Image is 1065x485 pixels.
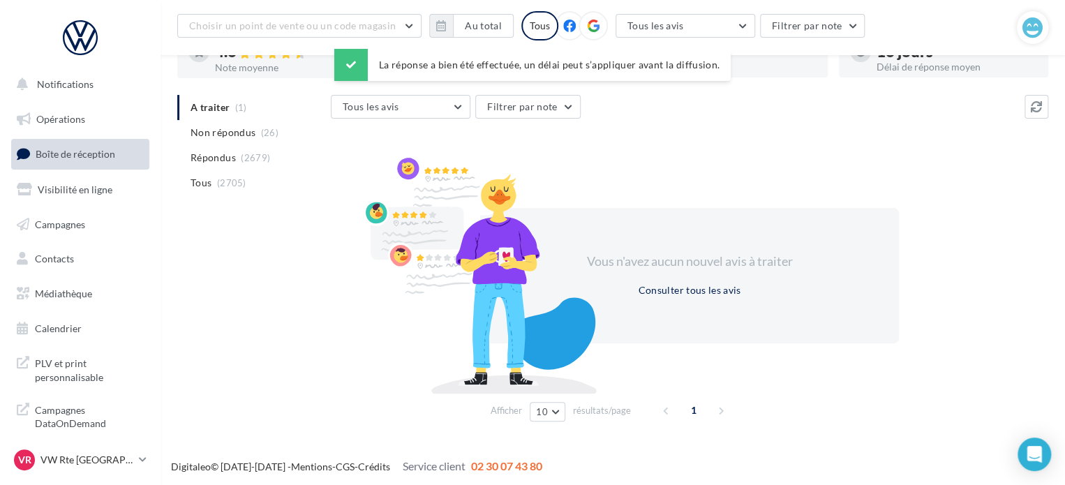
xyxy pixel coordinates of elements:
span: (2705) [217,177,246,188]
div: Tous [521,11,558,40]
span: Médiathèque [35,288,92,299]
a: Campagnes DataOnDemand [8,395,152,436]
span: (2679) [241,152,270,163]
span: Tous les avis [343,100,399,112]
span: PLV et print personnalisable [35,354,144,384]
span: 10 [536,406,548,417]
span: Non répondus [191,126,255,140]
span: Choisir un point de vente ou un code magasin [189,20,396,31]
a: CGS [336,461,355,472]
div: Vous n'avez aucun nouvel avis à traiter [569,253,810,271]
span: VR [18,453,31,467]
a: PLV et print personnalisable [8,348,152,389]
span: Contacts [35,253,74,264]
a: Calendrier [8,314,152,343]
button: Filtrer par note [475,95,581,119]
div: Taux de réponse [656,62,817,72]
span: Tous les avis [627,20,684,31]
div: Open Intercom Messenger [1018,438,1051,471]
button: Tous les avis [331,95,470,119]
button: Notifications [8,70,147,99]
div: 16 jours [877,44,1037,59]
span: Visibilité en ligne [38,184,112,195]
a: Médiathèque [8,279,152,308]
div: Note moyenne [215,63,375,73]
span: © [DATE]-[DATE] - - - [171,461,542,472]
span: Service client [403,459,466,472]
button: Au total [429,14,514,38]
button: Au total [453,14,514,38]
a: Visibilité en ligne [8,175,152,204]
p: VW Rte [GEOGRAPHIC_DATA] [40,453,133,467]
span: Répondus [191,151,236,165]
a: Contacts [8,244,152,274]
a: Mentions [291,461,332,472]
a: Digitaleo [171,461,211,472]
span: Tous [191,176,211,190]
span: (26) [261,127,278,138]
button: Tous les avis [616,14,755,38]
span: Notifications [37,78,94,90]
span: résultats/page [573,404,631,417]
span: Opérations [36,113,85,125]
button: Filtrer par note [760,14,865,38]
button: 10 [530,402,565,421]
a: Campagnes [8,210,152,239]
a: Opérations [8,105,152,134]
span: Campagnes DataOnDemand [35,401,144,431]
span: Afficher [491,404,522,417]
span: Calendrier [35,322,82,334]
span: 02 30 07 43 80 [471,459,542,472]
a: VR VW Rte [GEOGRAPHIC_DATA] [11,447,149,473]
span: 1 [683,399,705,421]
span: Boîte de réception [36,148,115,160]
a: Boîte de réception [8,139,152,169]
a: Crédits [358,461,390,472]
button: Choisir un point de vente ou un code magasin [177,14,422,38]
span: Campagnes [35,218,85,230]
div: La réponse a bien été effectuée, un délai peut s’appliquer avant la diffusion. [334,49,731,81]
div: 4.6 [215,44,375,60]
div: Délai de réponse moyen [877,62,1037,72]
button: Consulter tous les avis [632,282,746,299]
